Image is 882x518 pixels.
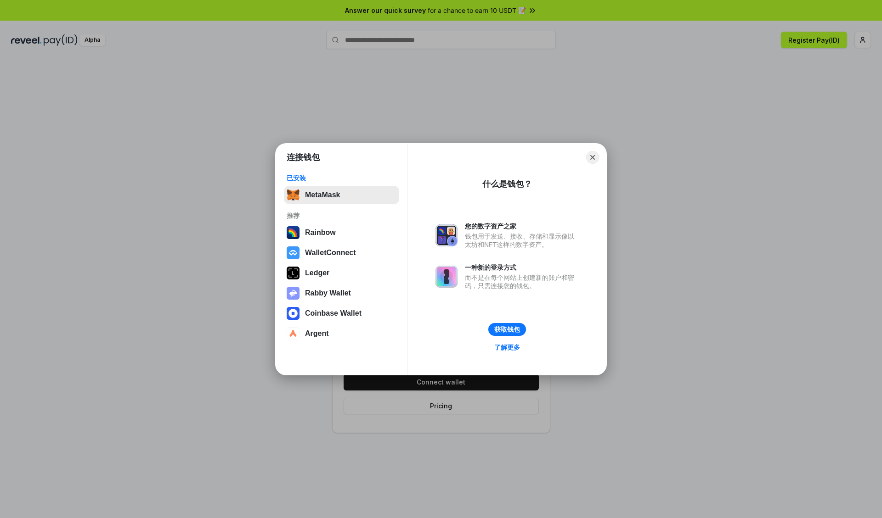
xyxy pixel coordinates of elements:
[305,191,340,199] div: MetaMask
[284,264,399,282] button: Ledger
[284,324,399,343] button: Argent
[305,249,356,257] div: WalletConnect
[305,329,329,338] div: Argent
[284,284,399,302] button: Rabby Wallet
[465,263,579,272] div: 一种新的登录方式
[284,304,399,323] button: Coinbase Wallet
[305,309,362,317] div: Coinbase Wallet
[287,226,300,239] img: svg+xml,%3Csvg%20width%3D%22120%22%20height%3D%22120%22%20viewBox%3D%220%200%20120%20120%22%20fil...
[586,151,599,164] button: Close
[287,189,300,201] img: svg+xml,%3Csvg%20fill%3D%22none%22%20height%3D%2233%22%20viewBox%3D%220%200%2035%2033%22%20width%...
[287,152,320,163] h1: 连接钱包
[435,266,458,288] img: svg+xml,%3Csvg%20xmlns%3D%22http%3A%2F%2Fwww.w3.org%2F2000%2Fsvg%22%20fill%3D%22none%22%20viewBox...
[305,289,351,297] div: Rabby Wallet
[465,232,579,249] div: 钱包用于发送、接收、存储和显示像以太坊和NFT这样的数字资产。
[482,178,532,189] div: 什么是钱包？
[287,246,300,259] img: svg+xml,%3Csvg%20width%3D%2228%22%20height%3D%2228%22%20viewBox%3D%220%200%2028%2028%22%20fill%3D...
[465,273,579,290] div: 而不是在每个网站上创建新的账户和密码，只需连接您的钱包。
[287,267,300,279] img: svg+xml,%3Csvg%20xmlns%3D%22http%3A%2F%2Fwww.w3.org%2F2000%2Fsvg%22%20width%3D%2228%22%20height%3...
[284,186,399,204] button: MetaMask
[489,341,526,353] a: 了解更多
[494,325,520,334] div: 获取钱包
[435,224,458,246] img: svg+xml,%3Csvg%20xmlns%3D%22http%3A%2F%2Fwww.w3.org%2F2000%2Fsvg%22%20fill%3D%22none%22%20viewBox...
[287,212,396,220] div: 推荐
[287,307,300,320] img: svg+xml,%3Csvg%20width%3D%2228%22%20height%3D%2228%22%20viewBox%3D%220%200%2028%2028%22%20fill%3D...
[287,287,300,300] img: svg+xml,%3Csvg%20xmlns%3D%22http%3A%2F%2Fwww.w3.org%2F2000%2Fsvg%22%20fill%3D%22none%22%20viewBox...
[494,343,520,351] div: 了解更多
[284,244,399,262] button: WalletConnect
[287,327,300,340] img: svg+xml,%3Csvg%20width%3D%2228%22%20height%3D%2228%22%20viewBox%3D%220%200%2028%2028%22%20fill%3D...
[284,223,399,242] button: Rainbow
[488,323,526,336] button: 获取钱包
[305,269,329,277] div: Ledger
[305,228,336,237] div: Rainbow
[465,222,579,230] div: 您的数字资产之家
[287,174,396,182] div: 已安装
